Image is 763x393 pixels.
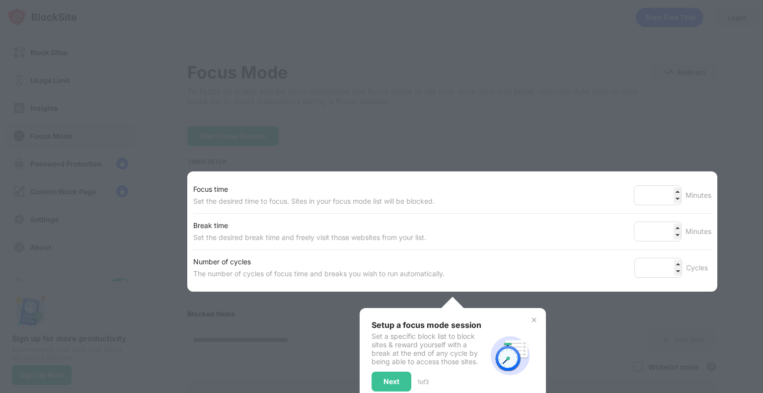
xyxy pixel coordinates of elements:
div: Number of cycles [193,256,445,268]
img: x-button.svg [530,316,538,324]
div: Break time [193,220,426,232]
div: The number of cycles of focus time and breaks you wish to run automatically. [193,268,445,280]
div: Focus time [193,183,435,195]
div: Set the desired time to focus. Sites in your focus mode list will be blocked. [193,195,435,207]
div: Set a specific block list to block sites & reward yourself with a break at the end of any cycle b... [372,332,486,366]
div: Minutes [686,226,711,237]
div: Next [383,378,399,386]
div: Set the desired break time and freely visit those websites from your list. [193,232,426,243]
div: Cycles [686,262,711,274]
div: Setup a focus mode session [372,320,486,330]
div: Minutes [686,189,711,201]
img: focus-mode-timer.svg [486,332,534,380]
div: 1 of 3 [417,378,429,386]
